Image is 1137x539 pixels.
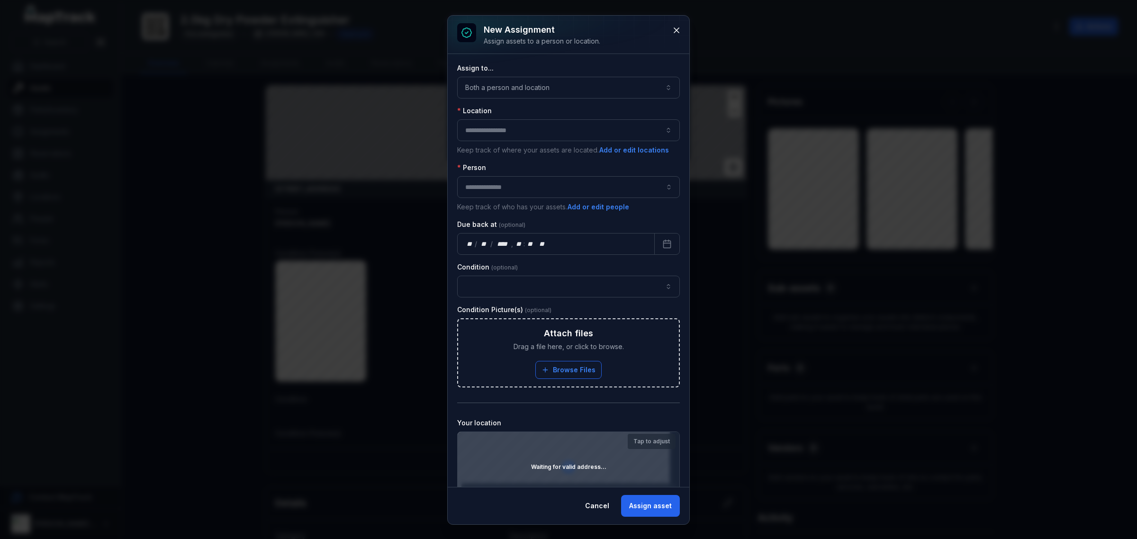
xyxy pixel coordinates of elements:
input: assignment-add:person-label [457,176,680,198]
div: Assign assets to a person or location. [484,36,600,46]
button: Cancel [577,495,617,517]
button: Both a person and location [457,77,680,99]
div: hour, [514,239,523,249]
button: Assign asset [621,495,680,517]
div: day, [465,239,475,249]
span: Drag a file here, or click to browse. [514,342,624,351]
label: Condition [457,262,518,272]
label: Your location [457,418,501,428]
strong: Tap to adjust [633,438,670,445]
div: year, [494,239,511,249]
label: Location [457,106,492,116]
label: Due back at [457,220,525,229]
label: Person [457,163,486,172]
div: / [475,239,478,249]
strong: Waiting for valid address... [531,463,606,471]
canvas: Map [458,432,670,502]
button: Add or edit locations [599,145,669,155]
button: Calendar [654,233,680,255]
h3: New assignment [484,23,600,36]
div: : [523,239,526,249]
div: minute, [526,239,535,249]
button: Browse Files [535,361,602,379]
p: Keep track of who has your assets. [457,202,680,212]
label: Condition Picture(s) [457,305,551,314]
p: Keep track of where your assets are located. [457,145,680,155]
button: Add or edit people [567,202,630,212]
div: am/pm, [537,239,548,249]
div: / [490,239,494,249]
div: , [511,239,514,249]
div: month, [478,239,491,249]
h3: Attach files [544,327,593,340]
label: Assign to... [457,63,494,73]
